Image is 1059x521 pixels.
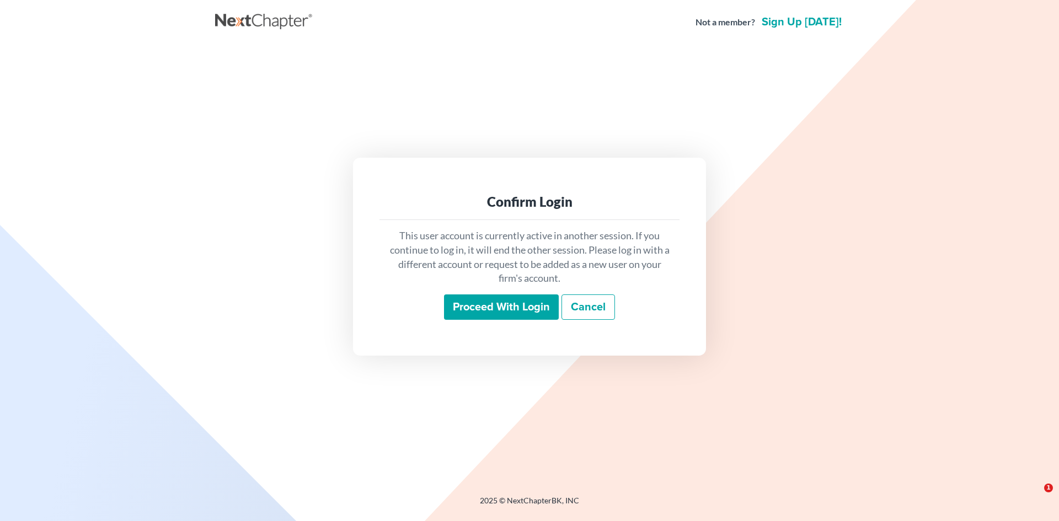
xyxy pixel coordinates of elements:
[561,294,615,320] a: Cancel
[388,193,671,211] div: Confirm Login
[215,495,844,515] div: 2025 © NextChapterBK, INC
[388,229,671,286] p: This user account is currently active in another session. If you continue to log in, it will end ...
[1044,484,1053,492] span: 1
[1021,484,1048,510] iframe: Intercom live chat
[760,17,844,28] a: Sign up [DATE]!
[696,16,755,29] strong: Not a member?
[444,294,559,320] input: Proceed with login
